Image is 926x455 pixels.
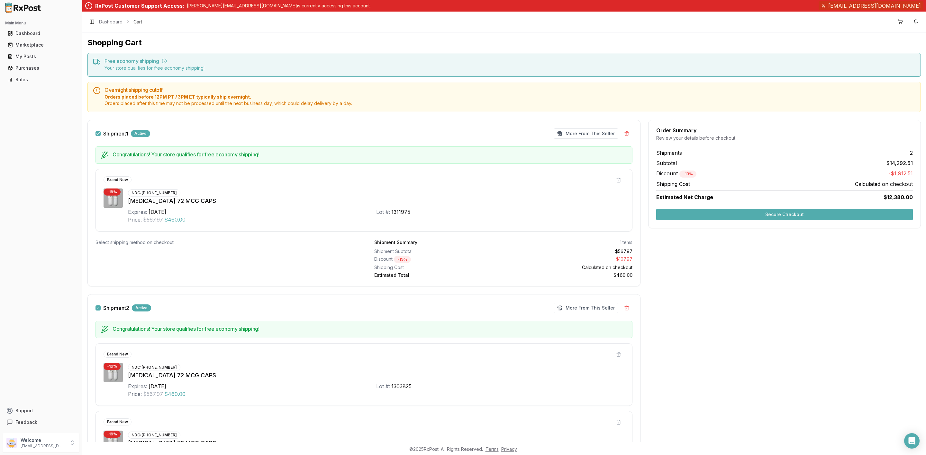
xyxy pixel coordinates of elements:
[128,216,142,223] div: Price:
[656,128,913,133] div: Order Summary
[376,208,390,216] div: Lot #:
[5,39,77,51] a: Marketplace
[131,130,150,137] div: Active
[904,433,920,449] div: Open Intercom Messenger
[8,30,74,37] div: Dashboard
[21,443,65,449] p: [EMAIL_ADDRESS][DOMAIN_NAME]
[132,304,151,311] div: Active
[886,159,913,167] span: $14,292.51
[3,416,79,428] button: Feedback
[8,42,74,48] div: Marketplace
[3,40,79,50] button: Marketplace
[113,152,627,157] h5: Congratulations! Your store qualifies for free economy shipping!
[374,256,501,263] div: Discount
[506,256,633,263] div: - $107.97
[128,364,180,371] div: NDC: [PHONE_NUMBER]
[8,76,74,83] div: Sales
[884,193,913,201] span: $12,380.00
[5,21,77,26] h2: Main Menu
[21,437,65,443] p: Welcome
[374,264,501,271] div: Shipping Cost
[128,390,142,398] div: Price:
[104,351,132,358] div: Brand New
[374,239,417,246] div: Shipment Summary
[656,180,690,188] span: Shipping Cost
[128,439,624,448] div: [MEDICAL_DATA] 72 MCG CAPS
[104,363,121,370] div: - 19 %
[104,431,121,438] div: - 19 %
[87,38,921,48] h1: Shopping Cart
[128,189,180,197] div: NDC: [PHONE_NUMBER]
[99,19,123,25] a: Dashboard
[855,180,913,188] span: Calculated on checkout
[374,248,501,255] div: Shipment Subtotal
[6,438,17,448] img: User avatar
[828,2,921,10] span: [EMAIL_ADDRESS][DOMAIN_NAME]
[656,135,913,141] div: Review your details before checkout
[128,208,147,216] div: Expires:
[104,100,915,107] span: Orders placed after this time may not be processed until the next business day, which could delay...
[103,131,128,136] label: Shipment 1
[104,176,132,183] div: Brand New
[95,2,184,10] div: RxPost Customer Support Access:
[679,171,696,178] div: - 13 %
[374,272,501,278] div: Estimated Total
[104,188,123,208] img: Linzess 72 MCG CAPS
[128,371,624,380] div: [MEDICAL_DATA] 72 MCG CAPS
[164,390,186,398] span: $460.00
[104,418,132,425] div: Brand New
[620,239,632,246] div: 1 items
[391,208,410,216] div: 1311975
[128,197,624,206] div: [MEDICAL_DATA] 72 MCG CAPS
[3,51,79,62] button: My Posts
[554,303,618,313] button: More From This Seller
[506,272,633,278] div: $460.00
[149,382,166,390] div: [DATE]
[3,74,79,85] button: Sales
[506,248,633,255] div: $567.97
[8,53,74,60] div: My Posts
[3,63,79,73] button: Purchases
[104,363,123,382] img: Linzess 72 MCG CAPS
[149,208,166,216] div: [DATE]
[3,405,79,416] button: Support
[5,62,77,74] a: Purchases
[104,58,915,64] h5: Free economy shipping
[656,194,713,200] span: Estimated Net Charge
[95,239,354,246] div: Select shipping method on checkout
[656,170,696,177] span: Discount
[391,382,412,390] div: 1303825
[5,51,77,62] a: My Posts
[99,19,142,25] nav: breadcrumb
[8,65,74,71] div: Purchases
[104,65,915,71] div: Your store qualifies for free economy shipping!
[133,19,142,25] span: Cart
[187,3,371,9] p: [PERSON_NAME][EMAIL_ADDRESS][DOMAIN_NAME] is currently accessing this account.
[3,28,79,39] button: Dashboard
[128,382,147,390] div: Expires:
[656,209,913,220] button: Secure Checkout
[103,305,129,311] label: Shipment 2
[104,188,121,196] div: - 19 %
[104,431,123,450] img: Linzess 72 MCG CAPS
[143,216,163,223] span: $567.97
[888,170,913,178] span: -$1,912.51
[501,446,517,452] a: Privacy
[143,390,163,398] span: $567.97
[128,432,180,439] div: NDC: [PHONE_NUMBER]
[5,74,77,85] a: Sales
[3,3,44,13] img: RxPost Logo
[554,128,618,139] button: More From This Seller
[104,87,915,92] h5: Overnight shipping cutoff
[506,264,633,271] div: Calculated on checkout
[113,326,627,331] h5: Congratulations! Your store qualifies for free economy shipping!
[486,446,499,452] a: Terms
[656,149,682,157] span: Shipments
[394,256,411,263] div: - 19 %
[656,159,677,167] span: Subtotal
[910,149,913,157] span: 2
[15,419,37,425] span: Feedback
[164,216,186,223] span: $460.00
[376,382,390,390] div: Lot #:
[5,28,77,39] a: Dashboard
